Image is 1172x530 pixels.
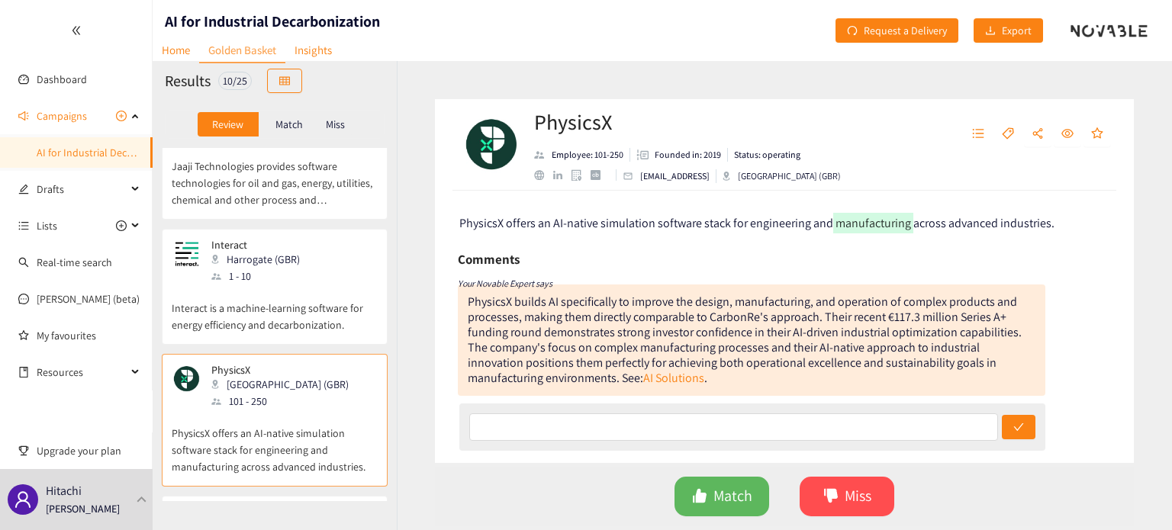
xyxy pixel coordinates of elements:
[630,148,728,162] li: Founded in year
[172,410,378,475] p: PhysicsX offers an AI-native simulation software stack for engineering and manufacturing across a...
[116,111,127,121] span: plus-circle
[1083,122,1111,146] button: star
[534,170,553,180] a: website
[462,114,523,175] img: Company Logo
[591,170,610,180] a: crunchbase
[165,70,211,92] h2: Results
[972,127,984,141] span: unordered-list
[468,294,1022,386] div: PhysicsX builds AI specifically to improve the design, manufacturing, and operation of complex pr...
[37,210,57,241] span: Lists
[864,22,947,39] span: Request a Delivery
[1013,422,1024,434] span: check
[640,169,710,183] p: [EMAIL_ADDRESS]
[218,72,252,90] div: 10 / 25
[534,107,841,137] h2: PhysicsX
[18,367,29,377] span: book
[116,220,127,231] span: plus-circle
[458,278,552,289] i: Your Novable Expert says
[37,146,185,159] a: AI for Industrial Decarbonization
[845,484,871,508] span: Miss
[172,239,202,269] img: Snapshot of the company's website
[552,148,623,162] p: Employee: 101-250
[675,477,769,516] button: likeMatch
[172,364,202,394] img: Snapshot of the company's website
[211,268,309,284] div: 1 - 10
[847,25,858,37] span: redo
[974,18,1043,43] button: downloadExport
[823,488,839,506] span: dislike
[46,500,120,517] p: [PERSON_NAME]
[326,118,345,130] p: Miss
[534,148,630,162] li: Employees
[1054,122,1081,146] button: eye
[1002,22,1032,39] span: Export
[18,445,29,456] span: trophy
[1002,415,1035,439] button: check
[713,484,752,508] span: Match
[199,38,285,63] a: Golden Basket
[1032,127,1044,141] span: share-alt
[734,148,800,162] p: Status: operating
[836,18,958,43] button: redoRequest a Delivery
[71,25,82,36] span: double-left
[165,11,380,32] h1: AI for Industrial Decarbonization
[285,38,341,62] a: Insights
[37,320,140,351] a: My favourites
[37,174,127,204] span: Drafts
[1091,127,1103,141] span: star
[1002,127,1014,141] span: tag
[275,118,303,130] p: Match
[728,148,800,162] li: Status
[1096,457,1172,530] div: チャットウィジェット
[211,376,358,393] div: [GEOGRAPHIC_DATA] (GBR)
[37,357,127,387] span: Resources
[37,435,140,466] span: Upgrade your plan
[1096,457,1172,530] iframe: Chat Widget
[211,251,309,268] div: Harrogate (GBR)
[211,393,358,410] div: 101 - 250
[172,284,378,333] p: Interact is a machine-learning software for energy efficiency and decarbonization.
[800,477,894,516] button: dislikeMiss
[211,364,349,376] p: PhysicsX
[37,101,87,131] span: Campaigns
[572,169,591,181] a: google maps
[46,481,82,500] p: Hitachi
[459,215,833,231] span: PhysicsX offers an AI-native simulation software stack for engineering and
[279,75,290,88] span: table
[37,255,112,269] a: Real-time search
[994,122,1022,146] button: tag
[18,184,29,194] span: edit
[643,370,704,386] a: AI Solutions
[913,215,1054,231] span: across advanced industries.
[723,169,841,183] div: [GEOGRAPHIC_DATA] (GBR)
[458,248,520,271] h6: Comments
[1061,127,1074,141] span: eye
[985,25,996,37] span: download
[833,213,913,233] mark: manufacturing
[37,72,87,86] a: Dashboard
[267,69,302,93] button: table
[553,171,572,180] a: linkedin
[211,239,300,251] p: Interact
[964,122,992,146] button: unordered-list
[14,490,32,509] span: user
[692,488,707,506] span: like
[172,143,378,208] p: Jaaji Technologies provides software technologies for oil and gas, energy, utilities, chemical an...
[18,111,29,121] span: sound
[1024,122,1051,146] button: share-alt
[18,220,29,231] span: unordered-list
[153,38,199,62] a: Home
[655,148,721,162] p: Founded in: 2019
[37,292,140,306] a: [PERSON_NAME] (beta)
[212,118,243,130] p: Review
